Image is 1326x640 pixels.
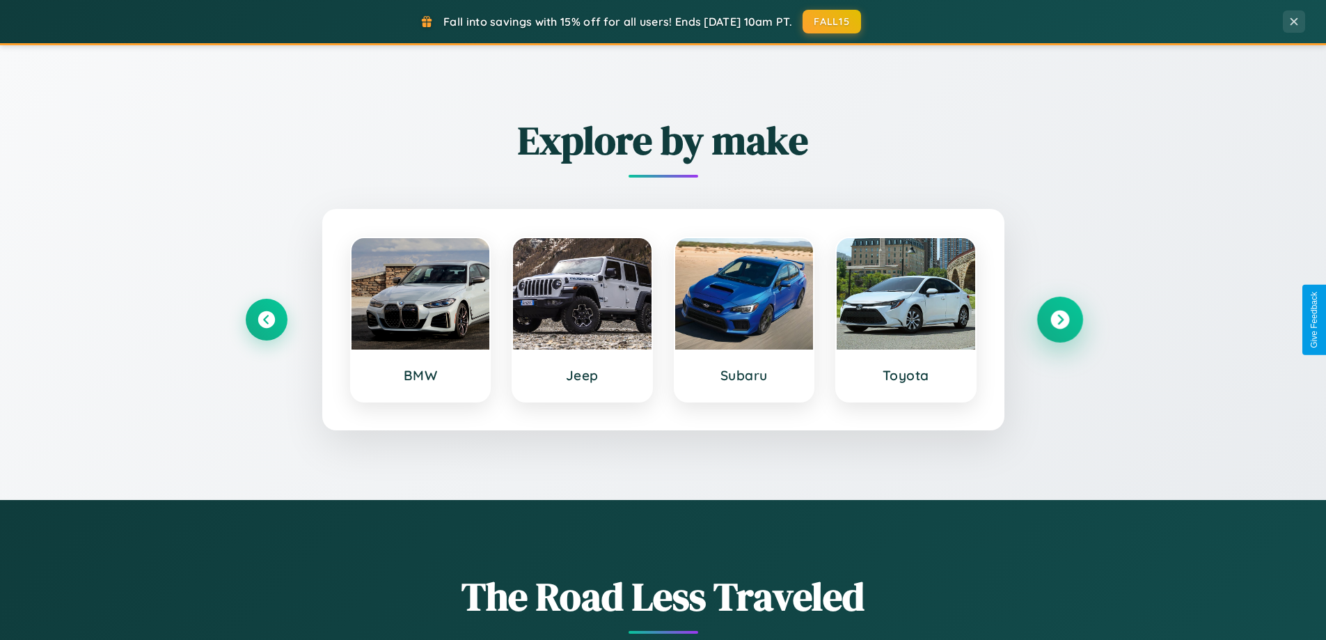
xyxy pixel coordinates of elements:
[246,570,1081,623] h1: The Road Less Traveled
[443,15,792,29] span: Fall into savings with 15% off for all users! Ends [DATE] 10am PT.
[527,367,638,384] h3: Jeep
[803,10,861,33] button: FALL15
[1309,292,1319,348] div: Give Feedback
[689,367,800,384] h3: Subaru
[851,367,961,384] h3: Toyota
[365,367,476,384] h3: BMW
[246,114,1081,167] h2: Explore by make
